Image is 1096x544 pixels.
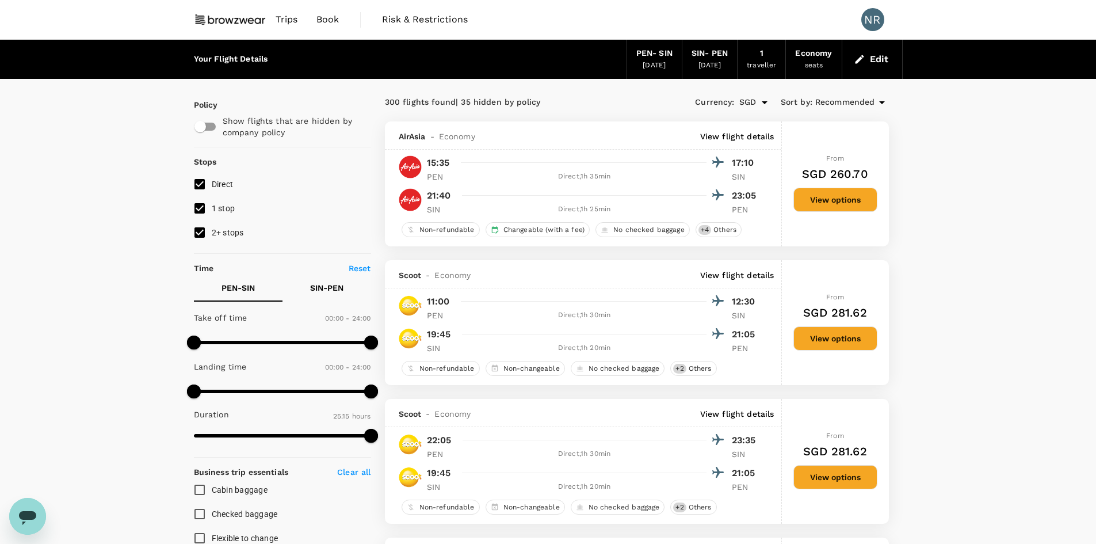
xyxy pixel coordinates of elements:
p: Show flights that are hidden by company policy [223,115,363,138]
span: - [421,408,434,420]
div: SIN - PEN [692,47,728,60]
div: NR [861,8,884,31]
div: Non-refundable [402,361,480,376]
div: +4Others [696,222,742,237]
p: SIN - PEN [310,282,343,294]
span: + 2 [673,503,686,512]
p: SIN [427,343,456,354]
span: Others [684,364,716,374]
p: PEN [732,481,761,493]
img: AK [399,188,422,211]
p: PEN - SIN [222,282,255,294]
p: PEN [732,204,761,215]
p: 15:35 [427,156,450,170]
span: Flexible to change [212,534,278,543]
span: Non-refundable [415,503,479,512]
div: Economy [795,47,832,60]
button: View options [793,326,877,351]
p: View flight details [700,131,774,142]
div: 300 flights found | 35 hidden by policy [385,96,637,109]
button: View options [793,188,877,212]
span: Non-refundable [415,364,479,374]
span: No checked baggage [609,225,689,235]
span: From [826,293,844,301]
span: Economy [434,269,471,281]
span: Cabin baggage [212,485,268,494]
h6: SGD 281.62 [803,303,867,322]
div: Your Flight Details [194,53,268,66]
span: 00:00 - 24:00 [325,314,371,322]
span: Others [709,225,741,235]
span: Recommended [815,96,875,109]
span: Non-changeable [499,503,564,512]
p: PEN [427,310,456,321]
span: 25.15 hours [333,412,371,420]
img: Browzwear Solutions Pte Ltd [194,7,266,32]
p: 22:05 [427,433,452,447]
span: Non-refundable [415,225,479,235]
div: Direct , 1h 25min [463,204,707,215]
span: Currency : [695,96,734,109]
div: traveller [747,60,776,71]
p: 21:40 [427,189,451,203]
p: PEN [427,448,456,460]
div: Non-changeable [486,500,565,515]
div: 1 [760,47,763,60]
p: Landing time [194,361,247,372]
p: 19:45 [427,328,451,341]
img: TR [399,327,422,350]
span: AirAsia [399,131,426,142]
span: No checked baggage [584,503,665,512]
p: 23:35 [732,433,761,447]
div: Non-refundable [402,222,480,237]
p: Policy [194,99,204,111]
span: Scoot [399,269,422,281]
span: Direct [212,180,234,189]
p: View flight details [700,408,774,420]
p: View flight details [700,269,774,281]
span: From [826,154,844,162]
p: Reset [349,263,371,274]
span: Economy [439,131,475,142]
div: +2Others [670,361,716,376]
span: 00:00 - 24:00 [325,363,371,371]
p: Duration [194,409,229,420]
span: Economy [434,408,471,420]
span: Sort by : [781,96,812,109]
div: [DATE] [643,60,666,71]
p: 21:05 [732,466,761,480]
div: Direct , 1h 30min [463,448,707,460]
span: Changeable (with a fee) [499,225,589,235]
p: PEN [732,343,761,354]
img: AK [399,155,422,178]
span: Book [316,13,339,26]
span: + 4 [698,225,711,235]
span: Checked baggage [212,509,278,519]
div: No checked baggage [571,500,665,515]
span: + 2 [673,364,686,374]
p: SIN [427,204,456,215]
p: 12:30 [732,295,761,309]
button: Open [757,94,773,111]
div: Direct , 1h 20min [463,343,707,354]
span: Others [684,503,716,512]
span: Risk & Restrictions [382,13,468,26]
span: - [421,269,434,281]
span: Trips [276,13,298,26]
span: From [826,432,844,440]
p: 11:00 [427,295,450,309]
p: Take off time [194,312,247,324]
div: No checked baggage [571,361,665,376]
p: SIN [732,448,761,460]
p: 19:45 [427,466,451,480]
iframe: Button to launch messaging window [9,498,46,535]
div: [DATE] [698,60,721,71]
p: SIN [427,481,456,493]
span: Scoot [399,408,422,420]
p: SIN [732,310,761,321]
div: Direct , 1h 20min [463,481,707,493]
div: Non-refundable [402,500,480,515]
div: No checked baggage [595,222,690,237]
div: +2Others [670,500,716,515]
h6: SGD 260.70 [802,165,868,183]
